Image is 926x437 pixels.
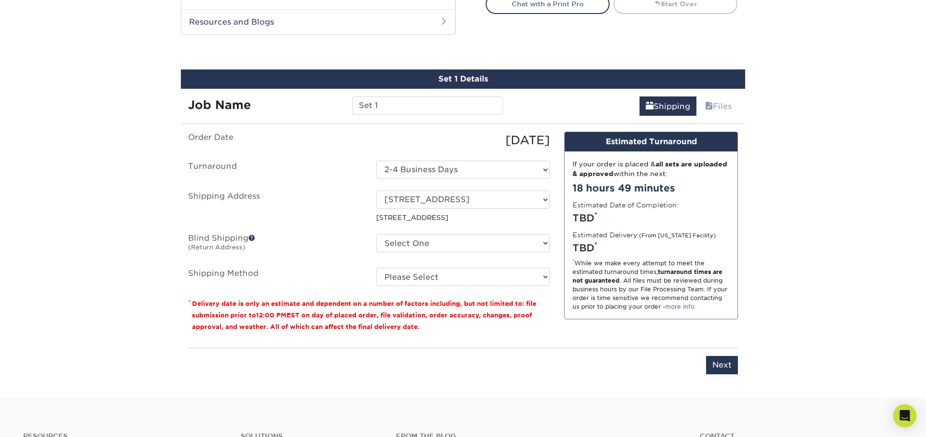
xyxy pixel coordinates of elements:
a: Shipping [640,96,696,116]
span: files [705,102,713,111]
strong: Job Name [188,98,251,112]
label: Shipping Method [181,268,369,286]
label: Order Date [181,132,369,149]
label: Blind Shipping [181,234,369,256]
small: (Return Address) [188,244,245,251]
div: While we make every attempt to meet the estimated turnaround times; . All files must be reviewed ... [572,259,730,311]
span: shipping [646,102,654,111]
div: TBD [572,241,730,255]
small: (From [US_STATE] Facility) [639,232,716,239]
strong: turnaround times are not guaranteed [572,268,722,284]
div: If your order is placed & within the next: [572,159,730,179]
a: more info [665,303,694,310]
input: Enter a job name [353,96,503,115]
div: Estimated Turnaround [565,132,737,151]
a: Files [699,96,738,116]
label: Estimated Date of Completion: [572,200,679,210]
div: Open Intercom Messenger [893,404,916,427]
div: Set 1 Details [181,69,745,89]
span: 12:00 PM [256,312,286,319]
small: Delivery date is only an estimate and dependent on a number of factors including, but not limited... [192,300,536,330]
h2: Resources and Blogs [181,9,455,34]
div: [DATE] [369,132,557,149]
div: 18 hours 49 minutes [572,181,730,195]
label: Shipping Address [181,191,369,222]
label: Turnaround [181,161,369,179]
input: Next [706,356,738,374]
label: Estimated Delivery: [572,230,716,240]
div: TBD [572,211,730,225]
p: [STREET_ADDRESS] [376,213,550,222]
